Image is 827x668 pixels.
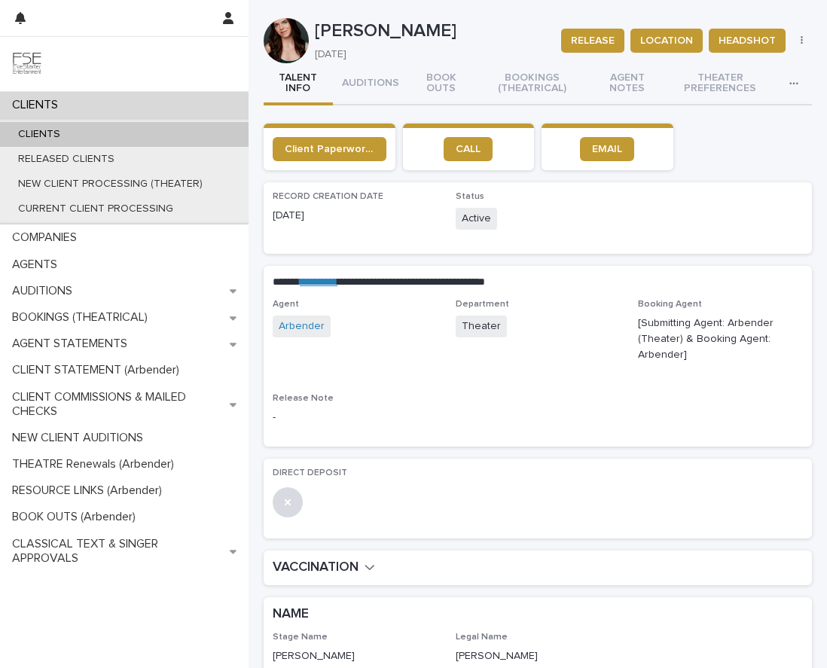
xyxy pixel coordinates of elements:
p: [PERSON_NAME] [273,648,438,664]
button: AGENT NOTES [590,63,664,105]
span: EMAIL [592,144,622,154]
p: CURRENT CLIENT PROCESSING [6,203,185,215]
p: CLIENTS [6,128,72,141]
p: CLIENT COMMISSIONS & MAILED CHECKS [6,390,230,419]
a: CALL [444,137,493,161]
span: Client Paperwork Link [285,144,374,154]
span: Status [456,192,484,201]
p: CLIENT STATEMENT (Arbender) [6,363,191,377]
p: CLIENTS [6,98,70,112]
button: AUDITIONS [333,63,408,105]
a: Client Paperwork Link [273,137,386,161]
span: DIRECT DEPOSIT [273,468,347,477]
p: [DATE] [273,208,438,224]
a: EMAIL [580,137,634,161]
button: THEATER PREFERENCES [664,63,776,105]
p: RESOURCE LINKS (Arbender) [6,483,174,498]
span: RELEASE [571,33,615,48]
span: Department [456,300,509,309]
h2: NAME [273,606,309,623]
span: Release Note [273,394,334,403]
span: Stage Name [273,633,328,642]
p: CLASSICAL TEXT & SINGER APPROVALS [6,537,230,566]
span: Agent [273,300,299,309]
button: RELEASE [561,29,624,53]
p: [PERSON_NAME] [315,20,549,42]
button: VACCINATION [273,560,375,576]
p: AGENT STATEMENTS [6,337,139,351]
p: RELEASED CLIENTS [6,153,127,166]
span: Active [456,208,497,230]
img: 9JgRvJ3ETPGCJDhvPVA5 [12,49,42,79]
a: Arbender [279,319,325,334]
h2: VACCINATION [273,560,359,576]
p: [DATE] [315,48,543,61]
p: AGENTS [6,258,69,272]
p: AUDITIONS [6,284,84,298]
span: Legal Name [456,633,508,642]
p: NEW CLIENT PROCESSING (THEATER) [6,178,215,191]
p: BOOK OUTS (Arbender) [6,510,148,524]
button: TALENT INFO [264,63,333,105]
p: BOOKINGS (THEATRICAL) [6,310,160,325]
span: RECORD CREATION DATE [273,192,383,201]
p: NEW CLIENT AUDITIONS [6,431,155,445]
button: HEADSHOT [709,29,786,53]
button: BOOK OUTS [408,63,475,105]
button: LOCATION [630,29,703,53]
p: THEATRE Renewals (Arbender) [6,457,186,471]
span: CALL [456,144,481,154]
button: BOOKINGS (THEATRICAL) [475,63,590,105]
p: - [273,410,438,426]
p: [Submitting Agent: Arbender (Theater) & Booking Agent: Arbender] [638,316,803,362]
span: HEADSHOT [719,33,776,48]
span: LOCATION [640,33,693,48]
span: Booking Agent [638,300,702,309]
span: Theater [456,316,507,337]
p: COMPANIES [6,230,89,245]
